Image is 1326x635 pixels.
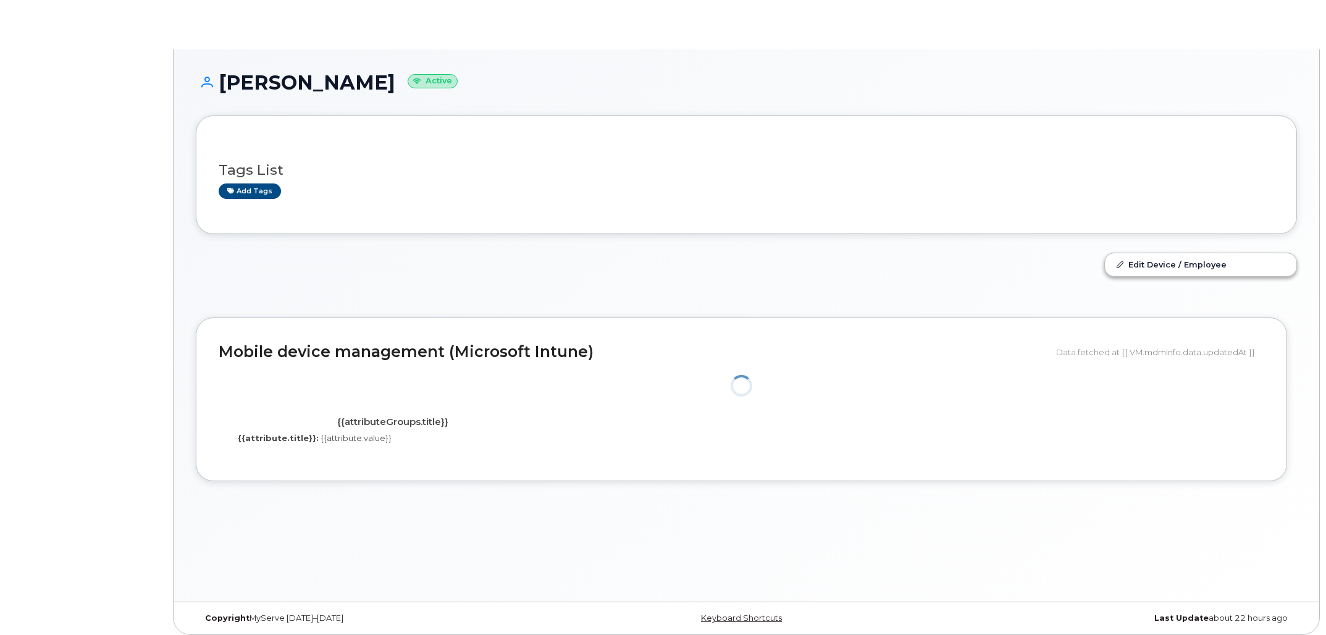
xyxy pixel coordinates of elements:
strong: Last Update [1154,613,1209,623]
strong: Copyright [205,613,250,623]
a: Edit Device / Employee [1105,253,1296,275]
a: Add tags [219,183,281,199]
a: Keyboard Shortcuts [701,613,782,623]
h1: [PERSON_NAME] [196,72,1297,93]
h4: {{attributeGroups.title}} [228,417,558,427]
label: {{attribute.title}}: [238,432,319,444]
div: Data fetched at {{ VM.mdmInfo.data.updatedAt }} [1056,340,1264,364]
span: {{attribute.value}} [321,433,392,443]
small: Active [408,74,458,88]
div: about 22 hours ago [930,613,1297,623]
div: MyServe [DATE]–[DATE] [196,613,563,623]
h2: Mobile device management (Microsoft Intune) [219,343,1047,361]
h3: Tags List [219,162,1274,178]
